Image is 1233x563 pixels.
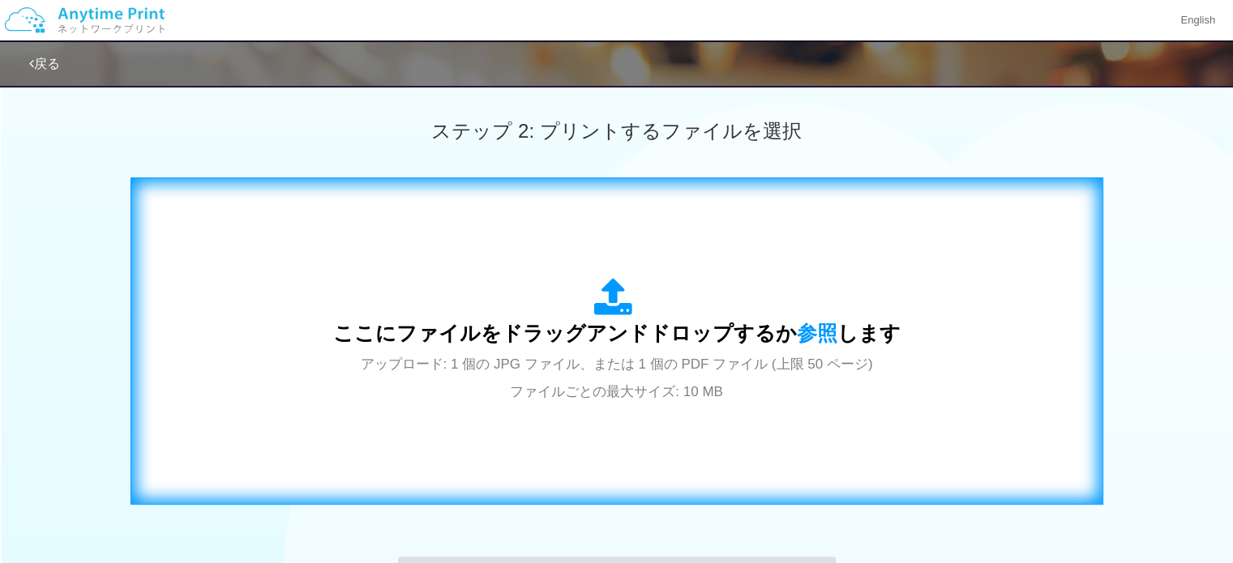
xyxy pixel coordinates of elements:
span: ステップ 2: プリントするファイルを選択 [431,120,801,142]
span: 参照 [797,322,837,344]
span: アップロード: 1 個の JPG ファイル、または 1 個の PDF ファイル (上限 50 ページ) ファイルごとの最大サイズ: 10 MB [361,356,873,399]
a: 戻る [29,57,60,70]
span: ここにファイルをドラッグアンドドロップするか します [333,322,901,344]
